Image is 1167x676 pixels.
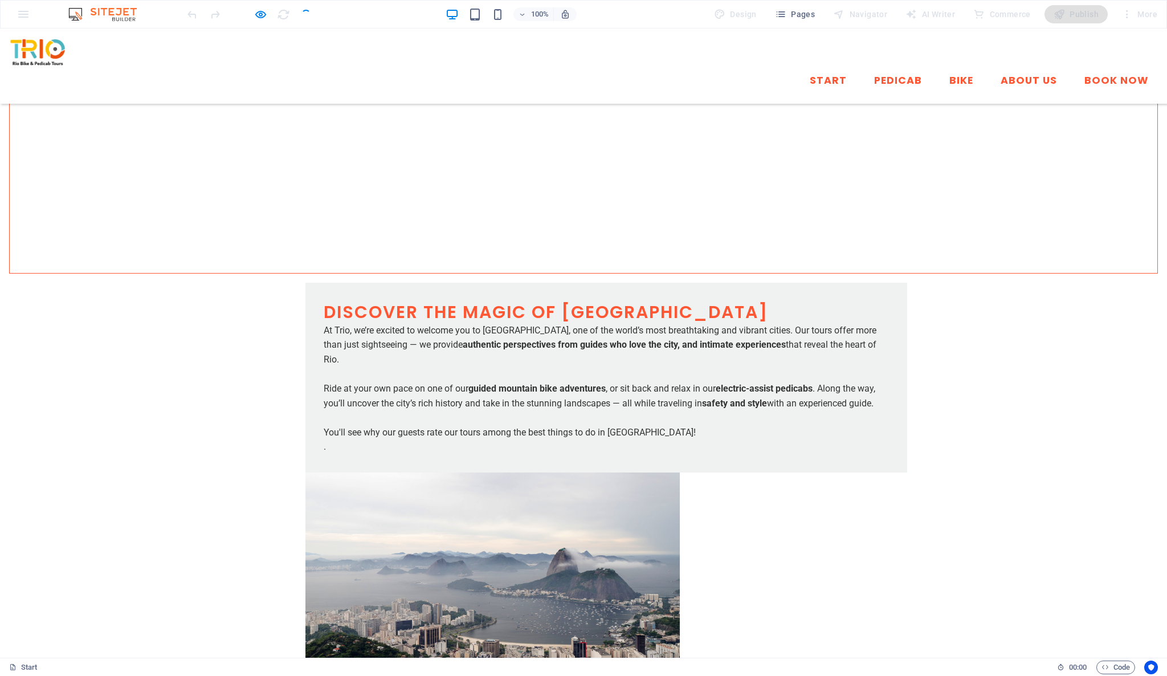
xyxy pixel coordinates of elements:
img: Editor Logo [66,7,151,21]
a: About Us [991,38,1066,67]
strong: electric-assist pedicabs [716,355,813,365]
strong: authentic perspectives from guides who love the city, and intimate experiences [463,311,786,321]
strong: safety and style [702,369,767,380]
p: Ride at your own pace on one of our , or sit back and relax in our . Along the way, you’ll uncove... [324,353,889,382]
button: Usercentrics [1144,661,1158,674]
span: Pages [775,9,815,20]
span: Code [1101,661,1130,674]
a: Start [801,38,856,67]
div: Design (Ctrl+Alt+Y) [709,5,761,23]
button: 100% [513,7,554,21]
a: Book Now [1075,38,1158,67]
p: You'll see why our guests rate our tours among the best things to do in [GEOGRAPHIC_DATA]! [324,397,889,412]
button: Code [1096,661,1135,674]
span: 00 00 [1069,661,1087,674]
p: . [324,411,889,426]
a: Click to cancel selection. Double-click to open Pages [9,661,38,674]
span: : [1077,663,1079,671]
img: Trio-Tourlogo-FXL5L3ULS9mnzFA3U1yhuA.png [9,9,66,38]
a: Pedicab [865,38,931,67]
strong: guided mountain bike adventures [468,355,606,365]
h2: Discover the magic of [GEOGRAPHIC_DATA] [324,272,889,295]
i: On resize automatically adjust zoom level to fit chosen device. [560,9,570,19]
button: Pages [770,5,819,23]
h6: 100% [531,7,549,21]
h6: Session time [1057,661,1087,674]
p: At Trio, we’re excited to welcome you to [GEOGRAPHIC_DATA], one of the world’s most breathtaking ... [324,295,889,339]
a: Bike [940,38,982,67]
